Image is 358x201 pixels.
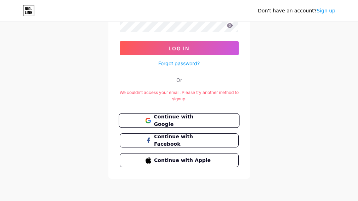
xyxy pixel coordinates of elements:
a: Sign up [317,8,335,13]
span: Continue with Apple [154,157,212,164]
span: Log In [169,45,189,51]
button: Continue with Apple [120,153,239,167]
button: Log In [120,41,239,55]
button: Continue with Facebook [120,133,239,147]
div: Or [176,76,182,84]
div: We couldn't access your email. Please try another method to signup. [120,89,239,102]
span: Continue with Google [154,113,213,128]
button: Continue with Google [119,113,239,128]
span: Continue with Facebook [154,133,212,148]
a: Forgot password? [158,60,200,67]
div: Don't have an account? [258,7,335,15]
a: Continue with Google [120,113,239,128]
